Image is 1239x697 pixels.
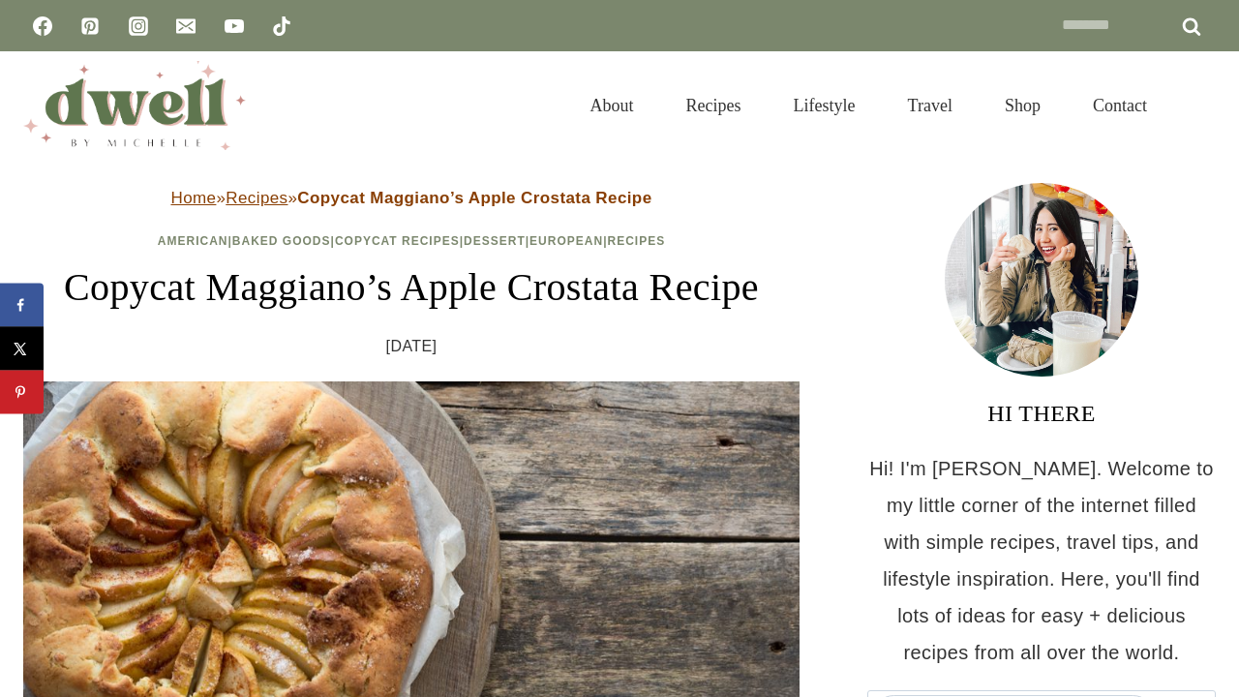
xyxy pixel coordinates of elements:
a: Recipes [660,72,768,139]
a: Email [166,7,205,45]
a: Recipes [607,234,665,248]
nav: Primary Navigation [564,72,1173,139]
a: Travel [882,72,979,139]
a: Home [170,189,216,207]
a: European [529,234,603,248]
a: Facebook [23,7,62,45]
h3: HI THERE [867,396,1216,431]
h1: Copycat Maggiano’s Apple Crostata Recipe [23,258,800,317]
time: [DATE] [386,332,438,361]
a: Instagram [119,7,158,45]
a: YouTube [215,7,254,45]
button: View Search Form [1183,89,1216,122]
a: Shop [979,72,1067,139]
span: | | | | | [158,234,665,248]
a: Recipes [226,189,287,207]
strong: Copycat Maggiano’s Apple Crostata Recipe [297,189,651,207]
p: Hi! I'm [PERSON_NAME]. Welcome to my little corner of the internet filled with simple recipes, tr... [867,450,1216,671]
a: American [158,234,228,248]
a: Pinterest [71,7,109,45]
span: » » [170,189,651,207]
img: DWELL by michelle [23,61,246,150]
a: TikTok [262,7,301,45]
a: Baked Goods [232,234,331,248]
a: Lifestyle [768,72,882,139]
a: Contact [1067,72,1173,139]
a: About [564,72,660,139]
a: Copycat Recipes [335,234,460,248]
a: Dessert [464,234,526,248]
